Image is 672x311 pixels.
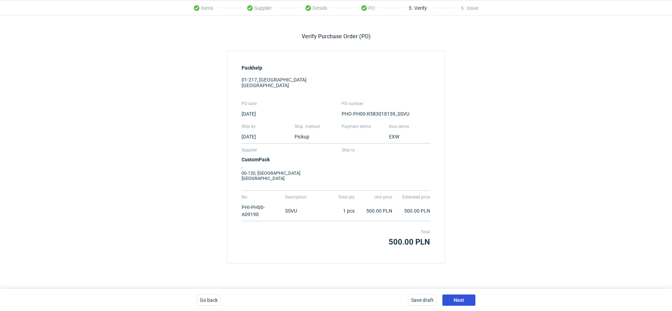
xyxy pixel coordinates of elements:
th: Total qty [317,190,355,201]
button: Go back [197,294,221,306]
td: PHI-PH00-A09190 [242,201,279,221]
td: 500.00 PLN [355,201,393,221]
th: PO date [242,97,336,108]
li: Verify [403,1,433,15]
th: Ship. method [289,120,336,130]
th: Extended price [393,190,430,201]
td: SSVU [279,201,317,221]
td: [DATE] [242,130,289,143]
th: PO number [336,97,430,108]
span: Save draft [411,298,434,303]
th: Payment terms [336,120,383,130]
h2: Verify Purchase Order (PO) [302,32,371,41]
td: PHO-PH00-R583018159_SSVU [336,108,430,120]
li: Details [300,1,333,15]
td: EXW [383,130,431,143]
span: 6 . [461,5,465,11]
button: Save draft [408,294,437,306]
th: Description [279,190,317,201]
th: Ship by [242,120,289,130]
li: Items [194,1,219,15]
th: Supplier [242,143,336,154]
div: 01-217, [GEOGRAPHIC_DATA] [GEOGRAPHIC_DATA] [242,65,430,97]
td: Pickup [289,130,336,143]
li: Issue [455,1,478,15]
span: Go back [200,298,218,303]
td: 1 pcs [317,201,355,221]
td: 500.00 PLN [393,201,430,221]
button: Next [442,294,475,306]
span: Next [454,298,464,303]
span: 5 . [409,5,413,11]
th: No [242,190,279,201]
td: - 00-120, [GEOGRAPHIC_DATA] [GEOGRAPHIC_DATA] [242,154,336,190]
th: Ship to [336,143,430,154]
li: PO [356,1,381,15]
li: Supplier [242,1,277,15]
h4: CustomPack [242,157,336,163]
strong: 500.00 PLN [389,238,430,246]
th: Total [242,221,430,236]
th: Unit price [355,190,393,201]
th: Inco terms [383,120,431,130]
h4: Packhelp [242,65,430,71]
td: [DATE] [242,108,336,120]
